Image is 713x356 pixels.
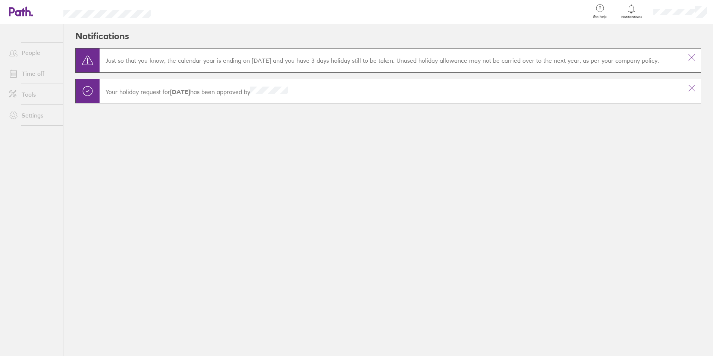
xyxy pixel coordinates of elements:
[3,66,63,81] a: Time off
[588,15,612,19] span: Get help
[3,45,63,60] a: People
[106,87,677,96] p: Your holiday request for has been approved by
[619,15,644,19] span: Notifications
[619,4,644,19] a: Notifications
[3,108,63,123] a: Settings
[170,88,190,96] strong: [DATE]
[3,87,63,102] a: Tools
[75,24,129,48] h2: Notifications
[106,57,677,64] p: Just so that you know, the calendar year is ending on [DATE] and you have 3 days holiday still to...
